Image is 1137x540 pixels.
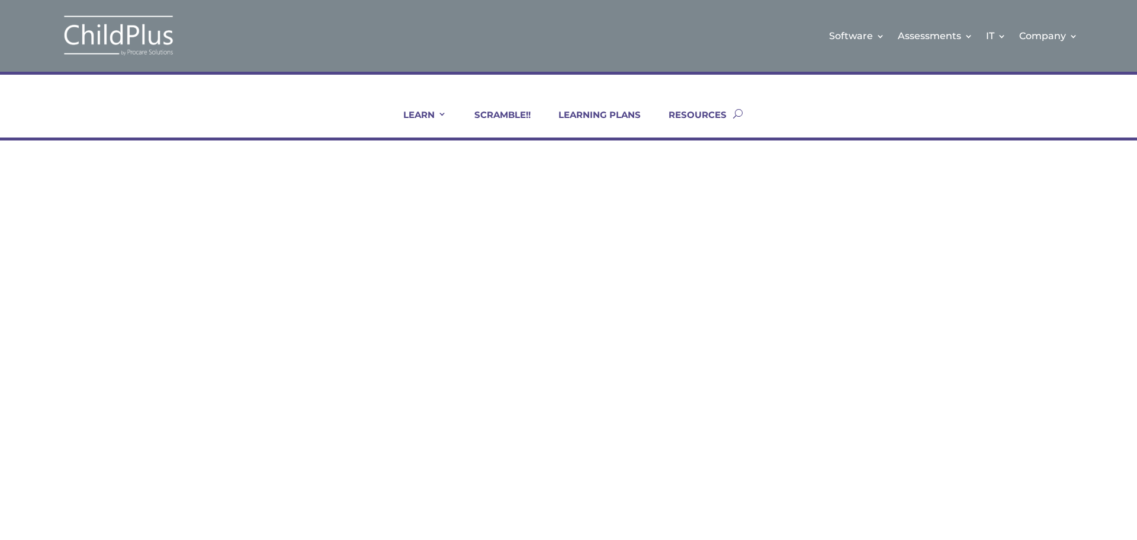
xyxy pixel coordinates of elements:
a: LEARNING PLANS [544,109,641,138]
a: RESOURCES [654,109,727,138]
a: Software [829,12,885,60]
a: Assessments [898,12,973,60]
a: SCRAMBLE!! [460,109,531,138]
a: Company [1019,12,1078,60]
a: IT [986,12,1006,60]
a: LEARN [388,109,447,138]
